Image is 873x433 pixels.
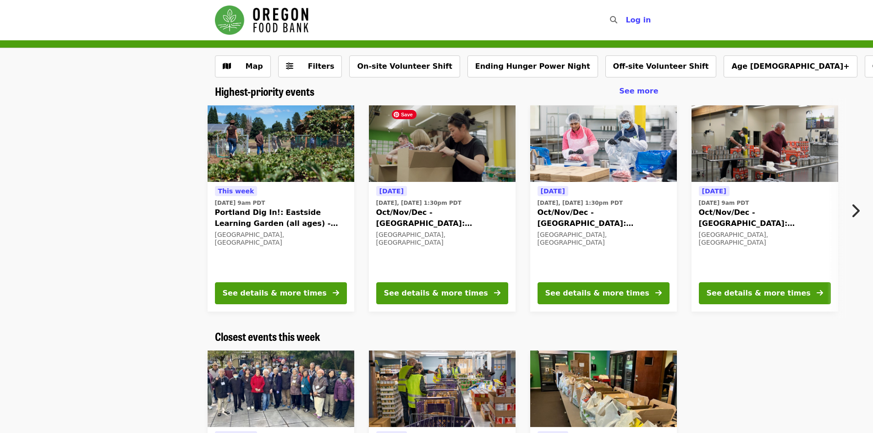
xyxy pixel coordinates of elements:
[619,86,658,97] a: See more
[376,199,461,207] time: [DATE], [DATE] 1:30pm PDT
[246,62,263,71] span: Map
[369,105,516,182] img: Oct/Nov/Dec - Portland: Repack/Sort (age 8+) organized by Oregon Food Bank
[610,16,617,24] i: search icon
[278,55,342,77] button: Filters (0 selected)
[349,55,460,77] button: On-site Volunteer Shift
[384,288,488,299] div: See details & more times
[530,105,677,312] a: See details for "Oct/Nov/Dec - Beaverton: Repack/Sort (age 10+)"
[215,83,314,99] span: Highest-priority events
[724,55,857,77] button: Age [DEMOGRAPHIC_DATA]+
[215,85,314,98] a: Highest-priority events
[218,187,254,195] span: This week
[699,199,749,207] time: [DATE] 9am PDT
[530,351,677,428] img: Portland Open Bible - Partner Agency Support (16+) organized by Oregon Food Bank
[369,351,516,428] img: Northeast Emergency Food Program - Partner Agency Support organized by Oregon Food Bank
[223,62,231,71] i: map icon
[605,55,717,77] button: Off-site Volunteer Shift
[623,9,630,31] input: Search
[215,231,347,247] div: [GEOGRAPHIC_DATA], [GEOGRAPHIC_DATA]
[538,282,670,304] button: See details & more times
[379,187,404,195] span: [DATE]
[817,289,823,297] i: arrow-right icon
[538,199,623,207] time: [DATE], [DATE] 1:30pm PDT
[308,62,335,71] span: Filters
[208,105,354,312] a: See details for "Portland Dig In!: Eastside Learning Garden (all ages) - Aug/Sept/Oct"
[851,202,860,219] i: chevron-right icon
[215,5,308,35] img: Oregon Food Bank - Home
[223,288,327,299] div: See details & more times
[619,87,658,95] span: See more
[215,55,271,77] button: Show map view
[655,289,662,297] i: arrow-right icon
[541,187,565,195] span: [DATE]
[376,207,508,229] span: Oct/Nov/Dec - [GEOGRAPHIC_DATA]: Repack/Sort (age [DEMOGRAPHIC_DATA]+)
[494,289,500,297] i: arrow-right icon
[843,198,873,224] button: Next item
[333,289,339,297] i: arrow-right icon
[699,231,831,247] div: [GEOGRAPHIC_DATA], [GEOGRAPHIC_DATA]
[692,105,838,182] img: Oct/Nov/Dec - Portland: Repack/Sort (age 16+) organized by Oregon Food Bank
[707,288,811,299] div: See details & more times
[286,62,293,71] i: sliders-h icon
[215,199,265,207] time: [DATE] 9am PDT
[530,105,677,182] img: Oct/Nov/Dec - Beaverton: Repack/Sort (age 10+) organized by Oregon Food Bank
[208,85,666,98] div: Highest-priority events
[376,231,508,247] div: [GEOGRAPHIC_DATA], [GEOGRAPHIC_DATA]
[618,11,658,29] button: Log in
[369,105,516,312] a: See details for "Oct/Nov/Dec - Portland: Repack/Sort (age 8+)"
[215,207,347,229] span: Portland Dig In!: Eastside Learning Garden (all ages) - Aug/Sept/Oct
[215,282,347,304] button: See details & more times
[538,231,670,247] div: [GEOGRAPHIC_DATA], [GEOGRAPHIC_DATA]
[208,351,354,428] img: Clay Street Table Food Pantry- Free Food Market organized by Oregon Food Bank
[626,16,651,24] span: Log in
[699,282,831,304] button: See details & more times
[545,288,649,299] div: See details & more times
[702,187,726,195] span: [DATE]
[215,330,320,343] a: Closest events this week
[208,105,354,182] img: Portland Dig In!: Eastside Learning Garden (all ages) - Aug/Sept/Oct organized by Oregon Food Bank
[692,105,838,312] a: See details for "Oct/Nov/Dec - Portland: Repack/Sort (age 16+)"
[208,330,666,343] div: Closest events this week
[699,207,831,229] span: Oct/Nov/Dec - [GEOGRAPHIC_DATA]: Repack/Sort (age [DEMOGRAPHIC_DATA]+)
[392,110,417,119] span: Save
[215,328,320,344] span: Closest events this week
[538,207,670,229] span: Oct/Nov/Dec - [GEOGRAPHIC_DATA]: Repack/Sort (age [DEMOGRAPHIC_DATA]+)
[376,282,508,304] button: See details & more times
[467,55,598,77] button: Ending Hunger Power Night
